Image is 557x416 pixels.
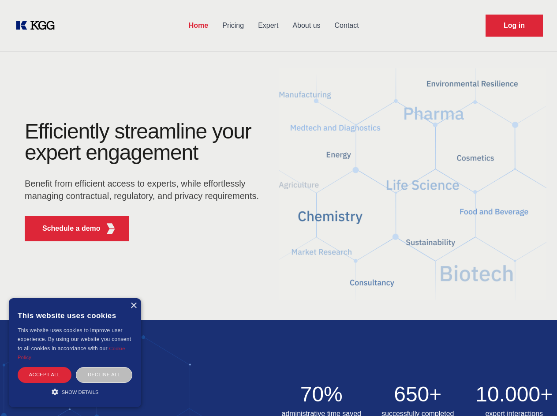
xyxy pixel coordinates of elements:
a: Home [182,14,215,37]
h2: 70% [279,384,365,405]
a: Pricing [215,14,251,37]
div: Show details [18,387,132,396]
span: Show details [62,390,99,395]
a: KOL Knowledge Platform: Talk to Key External Experts (KEE) [14,19,62,33]
div: This website uses cookies [18,305,132,326]
button: Schedule a demoKGG Fifth Element RED [25,216,129,241]
a: About us [285,14,327,37]
p: Schedule a demo [42,223,101,234]
p: Benefit from efficient access to experts, while effortlessly managing contractual, regulatory, an... [25,177,265,202]
h1: Efficiently streamline your expert engagement [25,121,265,163]
div: Accept all [18,367,71,382]
img: KGG Fifth Element RED [279,57,547,311]
a: Contact [328,14,366,37]
h2: 650+ [375,384,461,405]
div: Close [130,303,137,309]
img: KGG Fifth Element RED [105,223,116,234]
a: Expert [251,14,285,37]
a: Request Demo [486,15,543,37]
div: Decline all [76,367,132,382]
span: This website uses cookies to improve user experience. By using our website you consent to all coo... [18,327,131,352]
a: Cookie Policy [18,346,125,360]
